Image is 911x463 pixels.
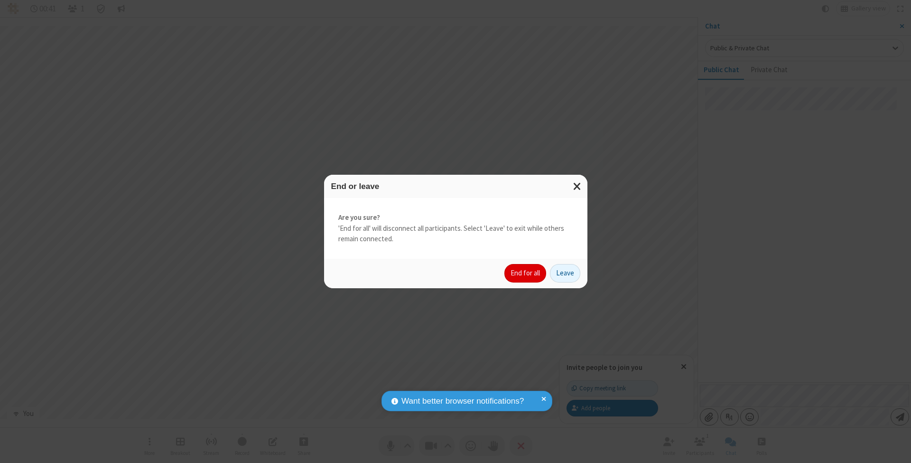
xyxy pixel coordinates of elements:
[338,212,573,223] strong: Are you sure?
[567,175,587,198] button: Close modal
[550,264,580,283] button: Leave
[331,182,580,191] h3: End or leave
[504,264,546,283] button: End for all
[324,198,587,259] div: 'End for all' will disconnect all participants. Select 'Leave' to exit while others remain connec...
[401,395,524,407] span: Want better browser notifications?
